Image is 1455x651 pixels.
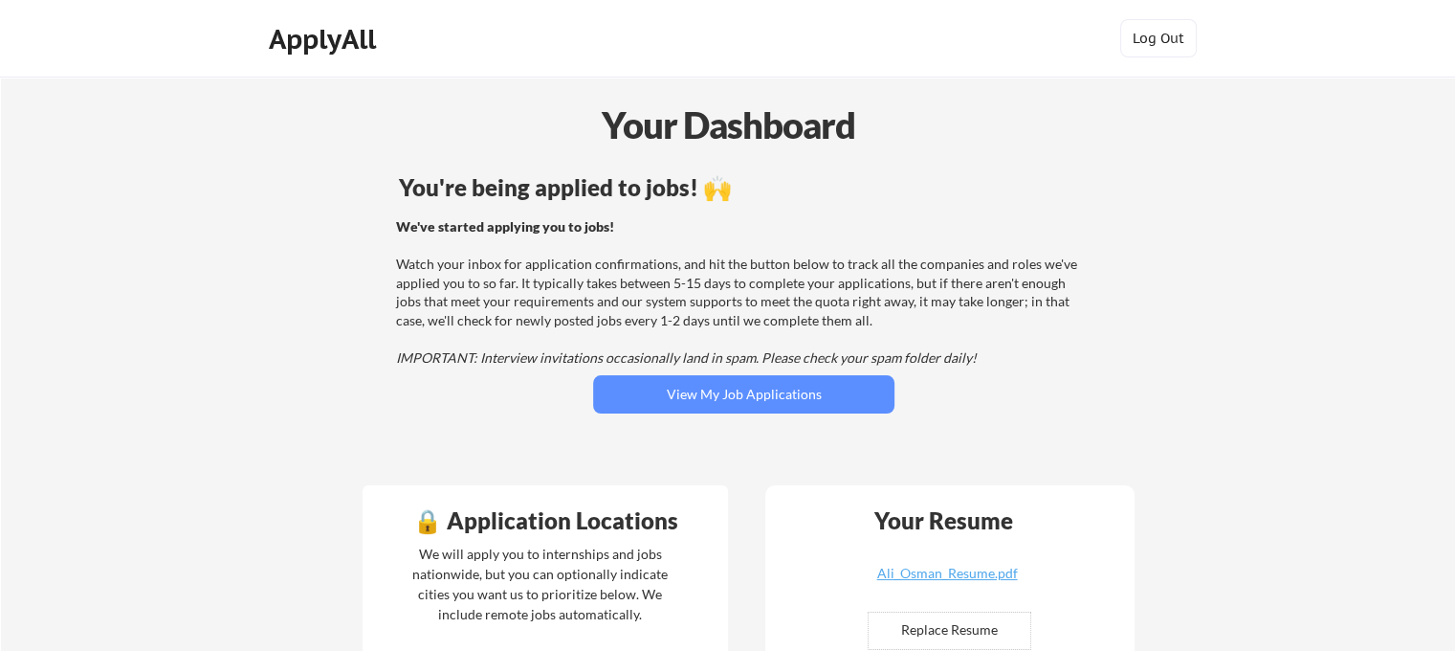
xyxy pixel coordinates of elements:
button: Log Out [1120,19,1197,57]
button: View My Job Applications [593,375,894,414]
em: IMPORTANT: Interview invitations occasionally land in spam. Please check your spam folder daily! [396,349,977,366]
div: Watch your inbox for application confirmations, and hit the button below to track all the compani... [396,217,1086,368]
div: ApplyAll [269,23,382,56]
a: Ali_Osman_Resume.pdf [833,567,1061,596]
div: Ali_Osman_Resume.pdf [833,567,1061,580]
div: 🔒 Application Locations [367,509,723,532]
div: We will apply you to internships and jobs nationwide, but you can optionally indicate cities you ... [408,544,672,624]
div: Your Resume [849,509,1038,532]
div: Your Dashboard [2,98,1455,152]
div: You're being applied to jobs! 🙌 [399,176,1089,199]
strong: We've started applying you to jobs! [396,218,614,235]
